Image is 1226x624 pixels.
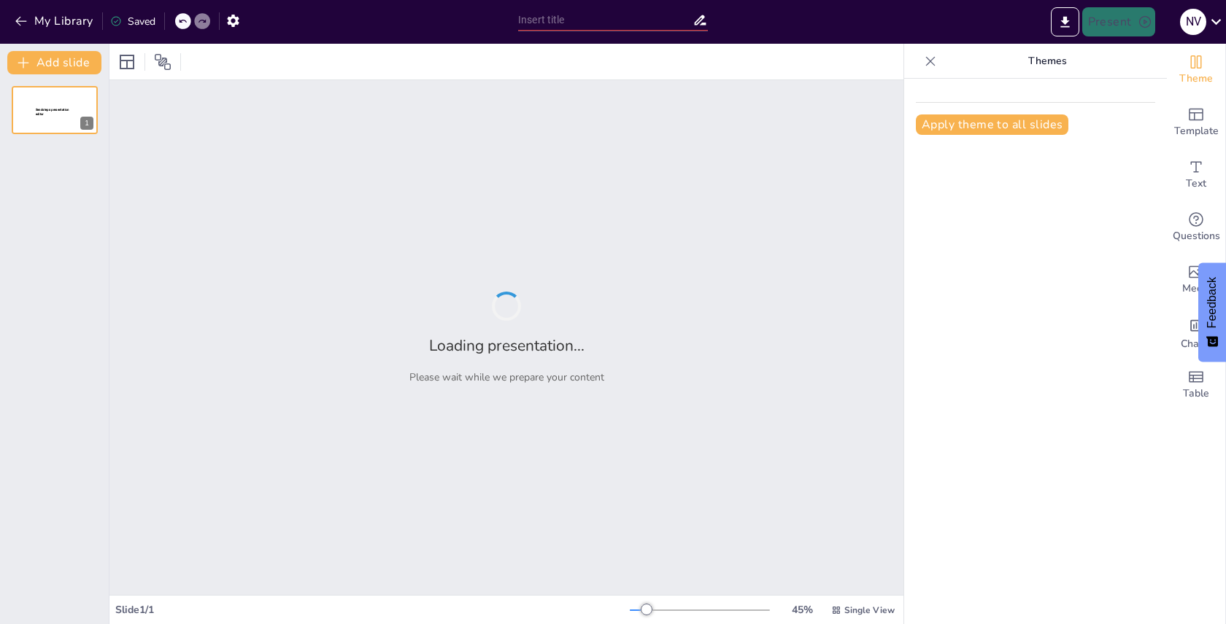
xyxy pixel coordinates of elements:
[1183,386,1209,402] span: Table
[916,114,1068,135] button: Apply theme to all slides
[7,51,101,74] button: Add slide
[36,108,69,116] span: Sendsteps presentation editor
[1167,306,1225,359] div: Add charts and graphs
[1198,262,1226,362] button: Feedback - Show survey
[1182,281,1211,297] span: Media
[1167,201,1225,254] div: Get real-time input from your audience
[154,53,171,71] span: Position
[1167,254,1225,306] div: Add images, graphics, shapes or video
[844,604,895,616] span: Single View
[115,50,139,74] div: Layout
[518,9,693,31] input: Insert title
[1174,123,1219,139] span: Template
[12,86,98,134] div: 1
[1082,7,1155,36] button: Present
[1206,277,1219,328] span: Feedback
[1167,96,1225,149] div: Add ready made slides
[115,603,630,617] div: Slide 1 / 1
[80,117,93,130] div: 1
[11,9,99,33] button: My Library
[1179,71,1213,87] span: Theme
[1167,44,1225,96] div: Change the overall theme
[1167,359,1225,411] div: Add a table
[1180,9,1206,35] div: N V
[1167,149,1225,201] div: Add text boxes
[1173,228,1220,244] span: Questions
[1181,336,1211,352] span: Charts
[1180,7,1206,36] button: N V
[1186,176,1206,192] span: Text
[942,44,1152,79] p: Themes
[1051,7,1079,36] button: Export to PowerPoint
[429,335,585,356] h2: Loading presentation...
[110,15,155,28] div: Saved
[784,603,820,617] div: 45 %
[409,370,604,384] p: Please wait while we prepare your content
